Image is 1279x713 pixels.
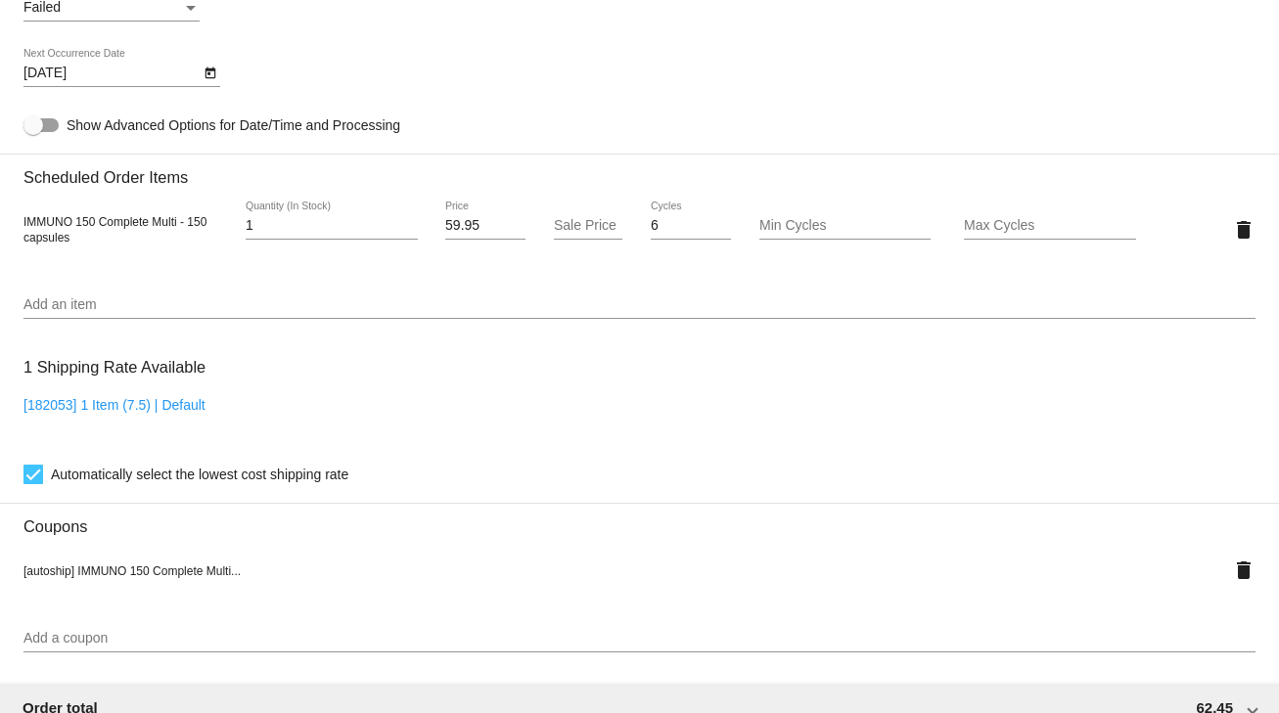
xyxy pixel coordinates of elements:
input: Min Cycles [759,218,932,234]
a: [182053] 1 Item (7.5) | Default [23,397,206,413]
span: Automatically select the lowest cost shipping rate [51,463,348,486]
h3: Scheduled Order Items [23,154,1256,187]
input: Cycles [651,218,731,234]
mat-icon: delete [1232,558,1256,582]
input: Quantity (In Stock) [246,218,418,234]
h3: 1 Shipping Rate Available [23,346,206,388]
h3: Coupons [23,503,1256,536]
input: Next Occurrence Date [23,66,200,81]
input: Add a coupon [23,631,1256,646]
input: Sale Price [554,218,623,234]
mat-icon: delete [1232,218,1256,242]
span: IMMUNO 150 Complete Multi - 150 capsules [23,215,206,245]
input: Add an item [23,297,1256,313]
span: [autoship] IMMUNO 150 Complete Multi... [23,564,241,578]
span: Show Advanced Options for Date/Time and Processing [67,115,400,135]
button: Open calendar [200,62,220,82]
input: Price [445,218,525,234]
input: Max Cycles [964,218,1136,234]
